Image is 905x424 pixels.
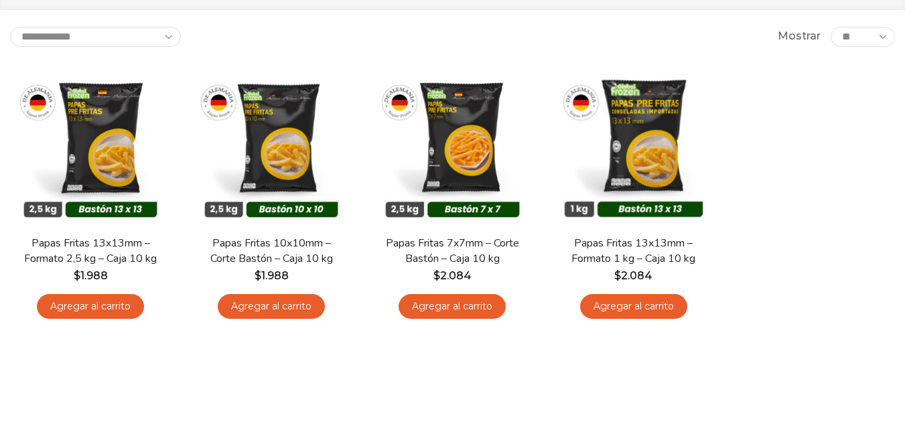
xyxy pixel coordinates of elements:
[778,29,821,44] span: Mostrar
[580,294,687,319] a: Agregar al carrito: “Papas Fritas 13x13mm - Formato 1 kg - Caja 10 kg”
[255,269,261,282] span: $
[255,269,289,282] bdi: 1.988
[433,269,472,282] bdi: 2.084
[614,269,621,282] span: $
[74,269,80,282] span: $
[399,294,506,319] a: Agregar al carrito: “Papas Fritas 7x7mm - Corte Bastón - Caja 10 kg”
[433,269,440,282] span: $
[561,236,706,267] a: Papas Fritas 13x13mm – Formato 1 kg – Caja 10 kg
[74,269,108,282] bdi: 1.988
[18,236,163,267] a: Papas Fritas 13x13mm – Formato 2,5 kg – Caja 10 kg
[614,269,652,282] bdi: 2.084
[37,294,144,319] a: Agregar al carrito: “Papas Fritas 13x13mm - Formato 2,5 kg - Caja 10 kg”
[380,236,525,267] a: Papas Fritas 7x7mm – Corte Bastón – Caja 10 kg
[10,27,181,47] select: Pedido de la tienda
[199,236,344,267] a: Papas Fritas 10x10mm – Corte Bastón – Caja 10 kg
[218,294,325,319] a: Agregar al carrito: “Papas Fritas 10x10mm - Corte Bastón - Caja 10 kg”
